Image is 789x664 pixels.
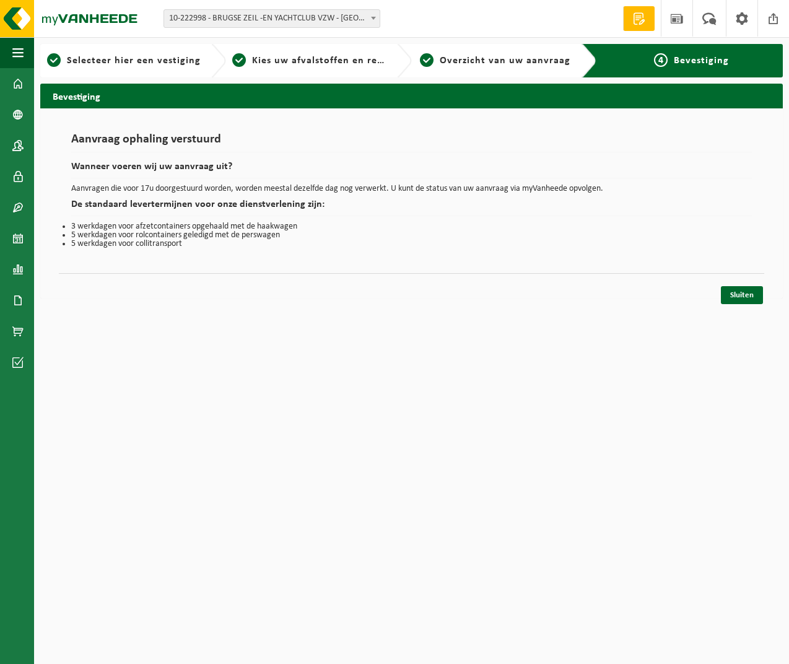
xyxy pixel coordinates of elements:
h2: De standaard levertermijnen voor onze dienstverlening zijn: [71,199,752,216]
li: 5 werkdagen voor rolcontainers geledigd met de perswagen [71,231,752,240]
span: Kies uw afvalstoffen en recipiënten [252,56,422,66]
span: Selecteer hier een vestiging [67,56,201,66]
a: Sluiten [721,286,763,304]
li: 3 werkdagen voor afzetcontainers opgehaald met de haakwagen [71,222,752,231]
a: 2Kies uw afvalstoffen en recipiënten [232,53,387,68]
span: 1 [47,53,61,67]
h1: Aanvraag ophaling verstuurd [71,133,752,152]
h2: Bevestiging [40,84,783,108]
li: 5 werkdagen voor collitransport [71,240,752,248]
span: Bevestiging [674,56,729,66]
a: 3Overzicht van uw aanvraag [418,53,573,68]
span: 10-222998 - BRUGSE ZEIL -EN YACHTCLUB VZW - BRUGGE [164,10,380,27]
a: 1Selecteer hier een vestiging [46,53,201,68]
h2: Wanneer voeren wij uw aanvraag uit? [71,162,752,178]
span: 10-222998 - BRUGSE ZEIL -EN YACHTCLUB VZW - BRUGGE [163,9,380,28]
span: 4 [654,53,668,67]
span: 2 [232,53,246,67]
span: Overzicht van uw aanvraag [440,56,570,66]
p: Aanvragen die voor 17u doorgestuurd worden, worden meestal dezelfde dag nog verwerkt. U kunt de s... [71,185,752,193]
span: 3 [420,53,434,67]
